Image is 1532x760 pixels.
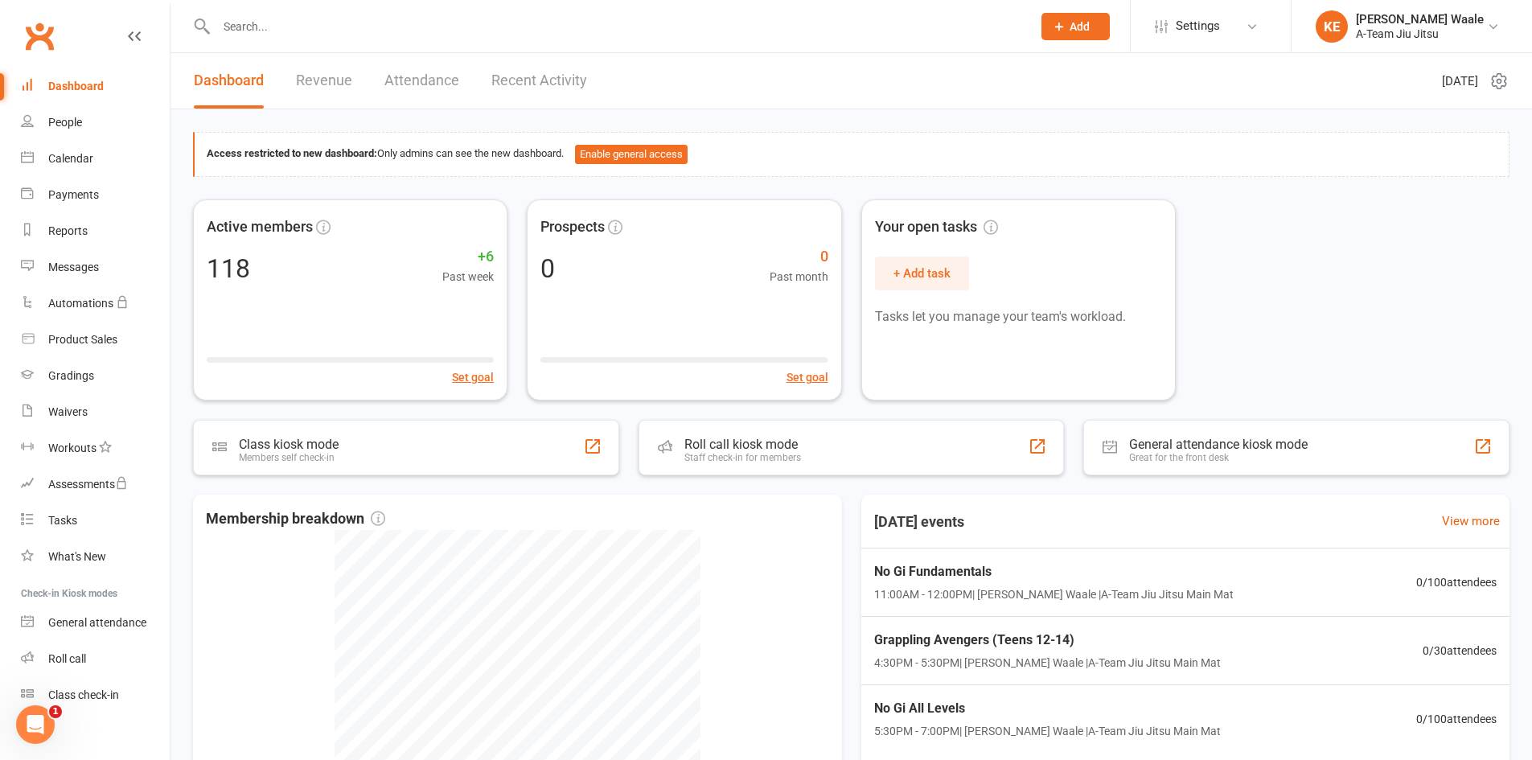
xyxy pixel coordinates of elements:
[874,561,1234,582] span: No Gi Fundamentals
[48,297,113,310] div: Automations
[48,369,94,382] div: Gradings
[770,268,828,286] span: Past month
[21,322,170,358] a: Product Sales
[1442,72,1478,91] span: [DATE]
[16,705,55,744] iframe: Intercom live chat
[1129,452,1308,463] div: Great for the front desk
[48,333,117,346] div: Product Sales
[48,688,119,701] div: Class check-in
[48,261,99,273] div: Messages
[19,16,60,56] a: Clubworx
[21,605,170,641] a: General attendance kiosk mode
[48,405,88,418] div: Waivers
[194,53,264,109] a: Dashboard
[207,147,377,159] strong: Access restricted to new dashboard:
[1356,12,1484,27] div: [PERSON_NAME] Waale
[21,677,170,713] a: Class kiosk mode
[21,177,170,213] a: Payments
[491,53,587,109] a: Recent Activity
[684,452,801,463] div: Staff check-in for members
[207,256,250,281] div: 118
[48,152,93,165] div: Calendar
[48,442,97,454] div: Workouts
[21,539,170,575] a: What's New
[48,116,82,129] div: People
[21,641,170,677] a: Roll call
[770,245,828,269] span: 0
[207,145,1497,164] div: Only admins can see the new dashboard.
[21,105,170,141] a: People
[48,550,106,563] div: What's New
[1070,20,1090,33] span: Add
[239,437,339,452] div: Class kiosk mode
[442,245,494,269] span: +6
[875,306,1162,327] p: Tasks let you manage your team's workload.
[48,224,88,237] div: Reports
[21,286,170,322] a: Automations
[21,68,170,105] a: Dashboard
[48,652,86,665] div: Roll call
[212,15,1021,38] input: Search...
[207,216,313,239] span: Active members
[48,478,128,491] div: Assessments
[874,585,1234,603] span: 11:00AM - 12:00PM | [PERSON_NAME] Waale | A-Team Jiu Jitsu Main Mat
[1442,511,1500,531] a: View more
[452,368,494,386] button: Set goal
[684,437,801,452] div: Roll call kiosk mode
[442,268,494,286] span: Past week
[540,256,555,281] div: 0
[21,466,170,503] a: Assessments
[21,394,170,430] a: Waivers
[875,216,998,239] span: Your open tasks
[49,705,62,718] span: 1
[21,249,170,286] a: Messages
[296,53,352,109] a: Revenue
[1416,710,1497,728] span: 0 / 100 attendees
[21,430,170,466] a: Workouts
[48,514,77,527] div: Tasks
[384,53,459,109] a: Attendance
[875,257,969,290] button: + Add task
[1041,13,1110,40] button: Add
[239,452,339,463] div: Members self check-in
[21,503,170,539] a: Tasks
[1423,642,1497,659] span: 0 / 30 attendees
[1129,437,1308,452] div: General attendance kiosk mode
[575,145,688,164] button: Enable general access
[1416,573,1497,591] span: 0 / 100 attendees
[1316,10,1348,43] div: KE
[861,507,977,536] h3: [DATE] events
[874,630,1221,651] span: Grappling Avengers (Teens 12-14)
[1176,8,1220,44] span: Settings
[787,368,828,386] button: Set goal
[540,216,605,239] span: Prospects
[874,722,1221,740] span: 5:30PM - 7:00PM | [PERSON_NAME] Waale | A-Team Jiu Jitsu Main Mat
[21,141,170,177] a: Calendar
[48,188,99,201] div: Payments
[48,616,146,629] div: General attendance
[1356,27,1484,41] div: A-Team Jiu Jitsu
[206,507,385,531] span: Membership breakdown
[874,654,1221,672] span: 4:30PM - 5:30PM | [PERSON_NAME] Waale | A-Team Jiu Jitsu Main Mat
[874,698,1221,719] span: No Gi All Levels
[21,213,170,249] a: Reports
[48,80,104,92] div: Dashboard
[21,358,170,394] a: Gradings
